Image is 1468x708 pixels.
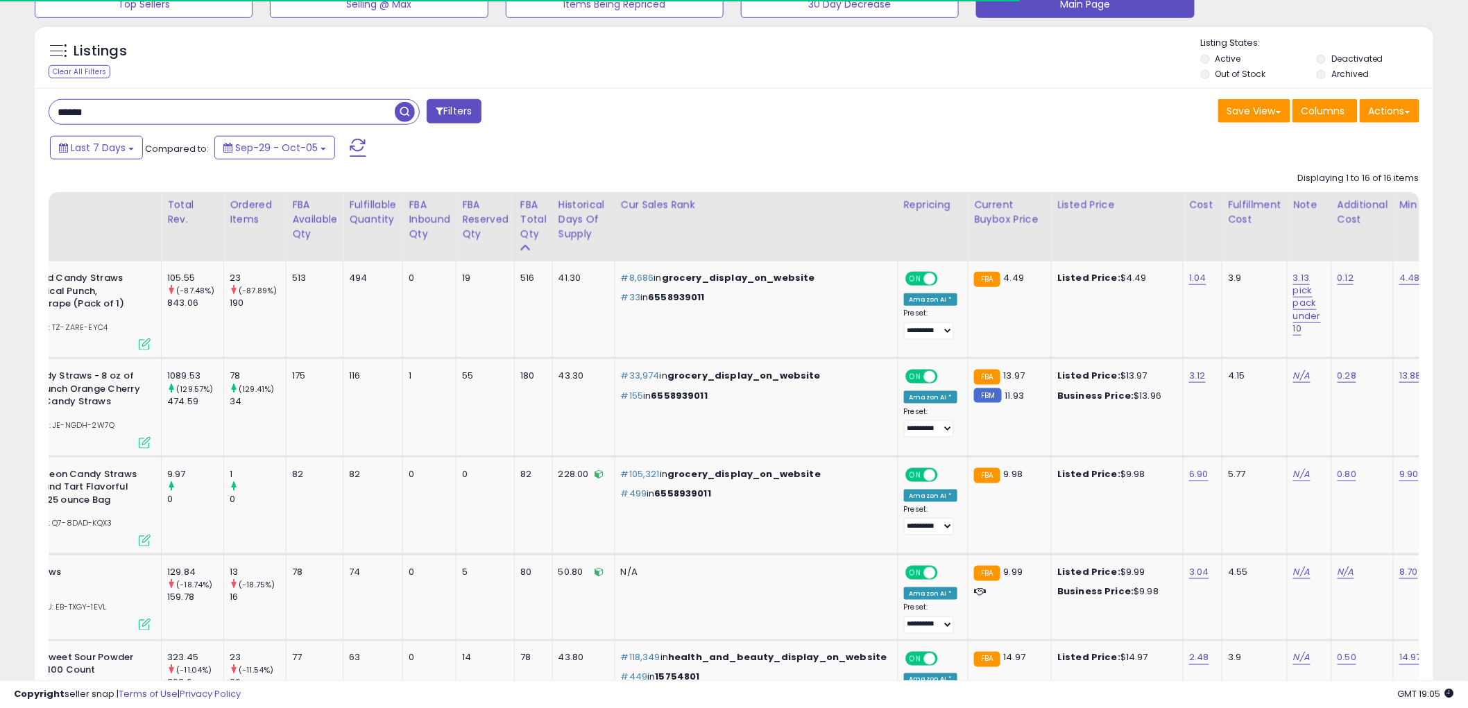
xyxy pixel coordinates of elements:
[1399,467,1419,481] a: 9.90
[974,272,1000,287] small: FBA
[1293,198,1326,212] div: Note
[1189,565,1209,579] a: 3.04
[1189,271,1206,285] a: 1.04
[167,493,223,506] div: 0
[1398,687,1454,700] span: 2025-10-13 19:05 GMT
[1057,389,1134,402] b: Business Price:
[409,566,445,578] div: 0
[230,493,286,506] div: 0
[1228,566,1277,578] div: 4.55
[176,285,214,296] small: (-87.48%)
[176,579,212,590] small: (-18.74%)
[621,487,647,500] span: #499
[1057,652,1172,664] div: $14.97
[292,566,332,578] div: 78
[621,651,660,664] span: #118,349
[935,371,957,383] span: OFF
[621,487,887,500] p: in
[621,291,887,304] p: in
[935,567,957,579] span: OFF
[1057,585,1134,598] b: Business Price:
[167,198,218,227] div: Total Rev.
[167,272,223,284] div: 105.55
[1057,390,1172,402] div: $13.96
[668,651,887,664] span: health_and_beauty_display_on_website
[349,566,392,578] div: 74
[648,291,705,304] span: 6558939011
[1399,565,1418,579] a: 8.70
[349,468,392,481] div: 82
[621,390,887,402] p: in
[292,370,332,382] div: 175
[935,469,957,481] span: OFF
[904,293,958,306] div: Amazon AI *
[349,272,392,284] div: 494
[180,687,241,700] a: Privacy Policy
[167,297,223,309] div: 843.06
[230,272,286,284] div: 23
[520,198,547,241] div: FBA Total Qty
[904,198,963,212] div: Repricing
[462,272,504,284] div: 19
[214,136,335,159] button: Sep-29 - Oct-05
[292,272,332,284] div: 513
[462,468,504,481] div: 0
[974,468,1000,483] small: FBA
[1293,467,1310,481] a: N/A
[1005,389,1025,402] span: 11.93
[904,603,958,634] div: Preset:
[1228,272,1277,284] div: 3.9
[558,370,604,382] div: 43.30
[1228,652,1277,664] div: 3.9
[1360,99,1419,123] button: Actions
[1057,272,1172,284] div: $4.49
[904,505,958,536] div: Preset:
[230,566,286,578] div: 13
[558,566,604,578] div: 50.80
[176,383,213,395] small: (129.57%)
[1338,271,1354,285] a: 0.12
[349,198,397,227] div: Fulfillable Quantity
[904,391,958,404] div: Amazon AI *
[520,652,542,664] div: 78
[409,198,450,241] div: FBA inbound Qty
[462,370,504,382] div: 55
[292,198,337,241] div: FBA Available Qty
[1293,651,1310,665] a: N/A
[1189,467,1209,481] a: 6.90
[1004,651,1026,664] span: 14.97
[558,198,609,241] div: Historical Days Of Supply
[974,370,1000,385] small: FBA
[520,370,542,382] div: 180
[1292,99,1358,123] button: Columns
[904,490,958,502] div: Amazon AI *
[239,665,273,676] small: (-11.54%)
[26,601,106,612] span: | SKU: EB-TXGY-1EVL
[904,587,958,600] div: Amazon AI *
[1057,370,1172,382] div: $13.97
[230,370,286,382] div: 78
[1331,68,1369,80] label: Archived
[292,468,332,481] div: 82
[1228,468,1277,481] div: 5.77
[1331,53,1383,64] label: Deactivated
[235,141,318,155] span: Sep-29 - Oct-05
[621,271,654,284] span: #8,686
[49,65,110,78] div: Clear All Filters
[14,687,65,700] strong: Copyright
[462,652,504,664] div: 14
[1189,198,1216,212] div: Cost
[239,579,275,590] small: (-18.75%)
[167,566,223,578] div: 129.84
[907,567,924,579] span: ON
[907,469,924,481] span: ON
[14,688,241,701] div: seller snap | |
[167,370,223,382] div: 1089.53
[520,272,542,284] div: 516
[167,652,223,664] div: 323.45
[974,388,1001,403] small: FBM
[935,273,957,285] span: OFF
[1189,369,1206,383] a: 3.12
[1293,565,1310,579] a: N/A
[22,322,108,333] span: | SKU: TZ-ZARE-EYC4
